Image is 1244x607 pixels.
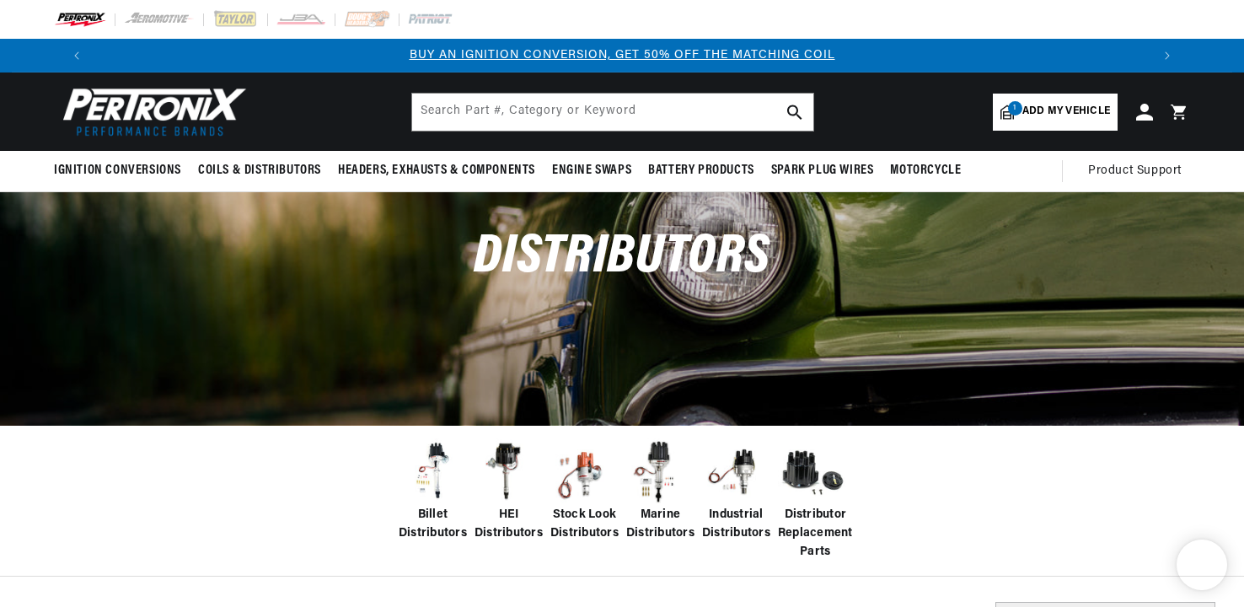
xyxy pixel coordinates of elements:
[776,94,813,131] button: search button
[626,438,694,544] a: Marine Distributors Marine Distributors
[778,438,845,506] img: Distributor Replacement Parts
[771,162,874,180] span: Spark Plug Wires
[550,438,618,506] img: Stock Look Distributors
[550,506,619,544] span: Stock Look Distributors
[399,506,467,544] span: Billet Distributors
[190,151,330,191] summary: Coils & Distributors
[474,230,770,285] span: Distributors
[648,162,754,180] span: Battery Products
[330,151,544,191] summary: Headers, Exhausts & Components
[54,151,190,191] summary: Ignition Conversions
[399,438,466,544] a: Billet Distributors Billet Distributors
[1088,162,1182,180] span: Product Support
[54,83,248,141] img: Pertronix
[702,438,769,506] img: Industrial Distributors
[94,46,1150,65] div: Announcement
[1022,104,1110,120] span: Add my vehicle
[702,506,770,544] span: Industrial Distributors
[54,162,181,180] span: Ignition Conversions
[626,506,694,544] span: Marine Distributors
[475,438,542,506] img: HEI Distributors
[94,46,1150,65] div: 1 of 3
[626,438,694,506] img: Marine Distributors
[890,162,961,180] span: Motorcycle
[338,162,535,180] span: Headers, Exhausts & Components
[640,151,763,191] summary: Battery Products
[544,151,640,191] summary: Engine Swaps
[882,151,969,191] summary: Motorcycle
[399,438,466,506] img: Billet Distributors
[778,506,853,562] span: Distributor Replacement Parts
[1150,39,1184,73] button: Translation missing: en.sections.announcements.next_announcement
[778,438,845,562] a: Distributor Replacement Parts Distributor Replacement Parts
[475,506,543,544] span: HEI Distributors
[552,162,631,180] span: Engine Swaps
[550,438,618,544] a: Stock Look Distributors Stock Look Distributors
[702,438,769,544] a: Industrial Distributors Industrial Distributors
[198,162,321,180] span: Coils & Distributors
[412,94,813,131] input: Search Part #, Category or Keyword
[1008,101,1022,115] span: 1
[410,49,835,62] a: BUY AN IGNITION CONVERSION, GET 50% OFF THE MATCHING COIL
[12,39,1232,73] slideshow-component: Translation missing: en.sections.announcements.announcement_bar
[1088,151,1190,191] summary: Product Support
[475,438,542,544] a: HEI Distributors HEI Distributors
[60,39,94,73] button: Translation missing: en.sections.announcements.previous_announcement
[763,151,882,191] summary: Spark Plug Wires
[993,94,1118,131] a: 1Add my vehicle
